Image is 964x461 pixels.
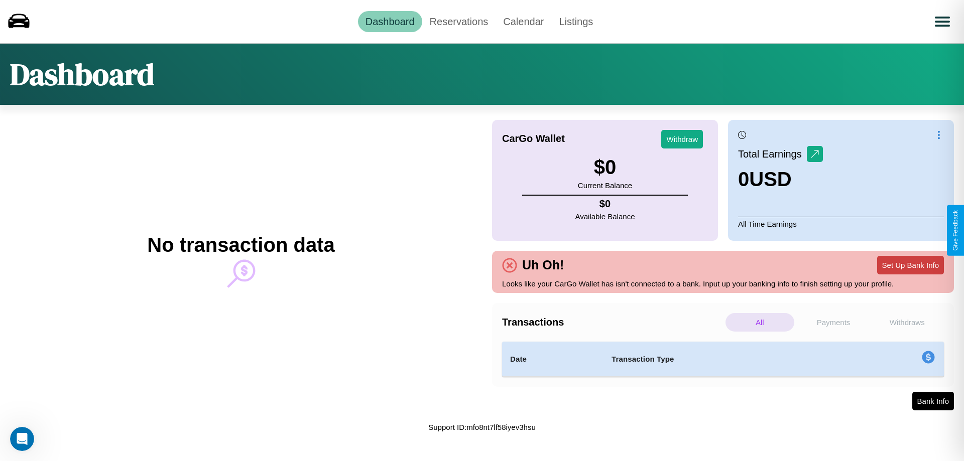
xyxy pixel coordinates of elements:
[873,313,941,332] p: Withdraws
[738,217,944,231] p: All Time Earnings
[928,8,956,36] button: Open menu
[428,420,535,434] p: Support ID: mfo8nt7lf58iyev3hsu
[738,168,823,191] h3: 0 USD
[575,198,635,210] h4: $ 0
[502,277,944,290] p: Looks like your CarGo Wallet has isn't connected to a bank. Input up your banking info to finish ...
[877,256,944,274] button: Set Up Bank Info
[952,210,959,251] div: Give Feedback
[10,54,154,95] h1: Dashboard
[502,342,944,377] table: simple table
[510,353,595,365] h4: Date
[612,353,839,365] h4: Transaction Type
[422,11,496,32] a: Reservations
[517,258,569,272] h4: Uh Oh!
[661,130,703,148] button: Withdraw
[575,210,635,223] p: Available Balance
[502,133,565,144] h4: CarGo Wallet
[10,427,34,451] iframe: Intercom live chat
[738,145,807,163] p: Total Earnings
[912,392,954,410] button: Bank Info
[799,313,868,332] p: Payments
[578,156,632,179] h3: $ 0
[551,11,600,32] a: Listings
[726,313,794,332] p: All
[358,11,422,32] a: Dashboard
[578,179,632,192] p: Current Balance
[147,234,334,256] h2: No transaction data
[502,317,723,328] h4: Transactions
[496,11,551,32] a: Calendar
